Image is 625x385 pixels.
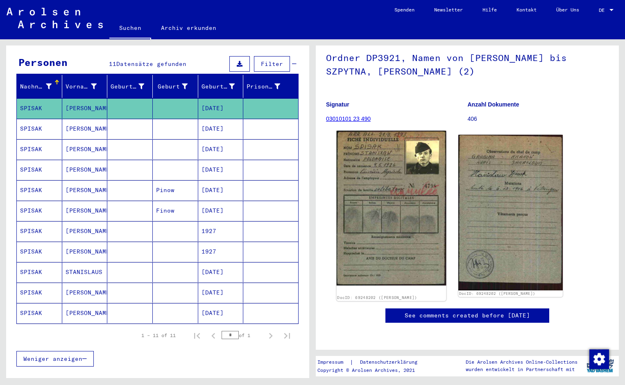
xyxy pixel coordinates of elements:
[151,18,226,38] a: Archiv erkunden
[17,303,62,323] mat-cell: SPISAK
[198,242,244,262] mat-cell: 1927
[198,160,244,180] mat-cell: [DATE]
[468,101,519,108] b: Anzahl Dokumente
[153,75,198,98] mat-header-cell: Geburt‏
[17,119,62,139] mat-cell: SPISAK
[107,75,153,98] mat-header-cell: Geburtsname
[263,327,279,344] button: Next page
[62,221,108,241] mat-cell: [PERSON_NAME]
[202,80,245,93] div: Geburtsdatum
[62,283,108,303] mat-cell: [PERSON_NAME]
[62,201,108,221] mat-cell: [PERSON_NAME]
[189,327,205,344] button: First page
[17,283,62,303] mat-cell: SPISAK
[198,303,244,323] mat-cell: [DATE]
[17,262,62,282] mat-cell: SPISAK
[317,358,427,367] div: |
[243,75,298,98] mat-header-cell: Prisoner #
[353,358,427,367] a: Datenschutzerklärung
[468,115,609,123] p: 406
[62,119,108,139] mat-cell: [PERSON_NAME]
[109,60,116,68] span: 11
[205,327,222,344] button: Previous page
[17,180,62,200] mat-cell: SPISAK
[317,367,427,374] p: Copyright © Arolsen Archives, 2021
[66,82,97,91] div: Vorname
[141,332,176,339] div: 1 – 11 of 11
[326,101,349,108] b: Signatur
[17,201,62,221] mat-cell: SPISAK
[116,60,186,68] span: Datensätze gefunden
[317,358,350,367] a: Impressum
[62,242,108,262] mat-cell: [PERSON_NAME]
[466,366,577,373] p: wurden entwickelt in Partnerschaft mit
[254,56,290,72] button: Filter
[222,331,263,339] div: of 1
[18,55,68,70] div: Personen
[17,98,62,118] mat-cell: SPISAK
[20,80,62,93] div: Nachname
[198,139,244,159] mat-cell: [DATE]
[198,201,244,221] mat-cell: [DATE]
[62,303,108,323] mat-cell: [PERSON_NAME]
[459,291,535,296] a: DocID: 69248202 ([PERSON_NAME])
[405,311,530,320] a: See comments created before [DATE]
[198,98,244,118] mat-cell: [DATE]
[111,82,144,91] div: Geburtsname
[198,283,244,303] mat-cell: [DATE]
[23,355,82,362] span: Weniger anzeigen
[198,221,244,241] mat-cell: 1927
[466,358,577,366] p: Die Arolsen Archives Online-Collections
[66,80,107,93] div: Vorname
[17,221,62,241] mat-cell: SPISAK
[247,82,280,91] div: Prisoner #
[198,262,244,282] mat-cell: [DATE]
[20,82,52,91] div: Nachname
[326,39,609,88] h1: Ordner DP3921, Namen von [PERSON_NAME] bis SZPYTNA, [PERSON_NAME] (2)
[17,242,62,262] mat-cell: SPISAK
[585,356,616,376] img: yv_logo.png
[109,18,151,39] a: Suchen
[153,180,198,200] mat-cell: Pinow
[337,295,417,300] a: DocID: 69248202 ([PERSON_NAME])
[202,82,235,91] div: Geburtsdatum
[7,8,103,28] img: Arolsen_neg.svg
[247,80,290,93] div: Prisoner #
[17,160,62,180] mat-cell: SPISAK
[337,131,446,285] img: 001.jpg
[62,98,108,118] mat-cell: [PERSON_NAME]
[62,180,108,200] mat-cell: [PERSON_NAME]
[17,75,62,98] mat-header-cell: Nachname
[261,60,283,68] span: Filter
[111,80,154,93] div: Geburtsname
[589,349,609,369] img: Zustimmung ändern
[16,351,94,367] button: Weniger anzeigen
[153,201,198,221] mat-cell: Finow
[156,82,188,91] div: Geburt‏
[458,135,563,290] img: 002.jpg
[599,7,608,13] span: DE
[62,160,108,180] mat-cell: [PERSON_NAME]
[156,80,198,93] div: Geburt‏
[62,75,108,98] mat-header-cell: Vorname
[326,115,371,122] a: 03010101 23 490
[198,119,244,139] mat-cell: [DATE]
[279,327,295,344] button: Last page
[198,75,244,98] mat-header-cell: Geburtsdatum
[198,180,244,200] mat-cell: [DATE]
[62,262,108,282] mat-cell: STANISLAUS
[62,139,108,159] mat-cell: [PERSON_NAME]
[17,139,62,159] mat-cell: SPISAK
